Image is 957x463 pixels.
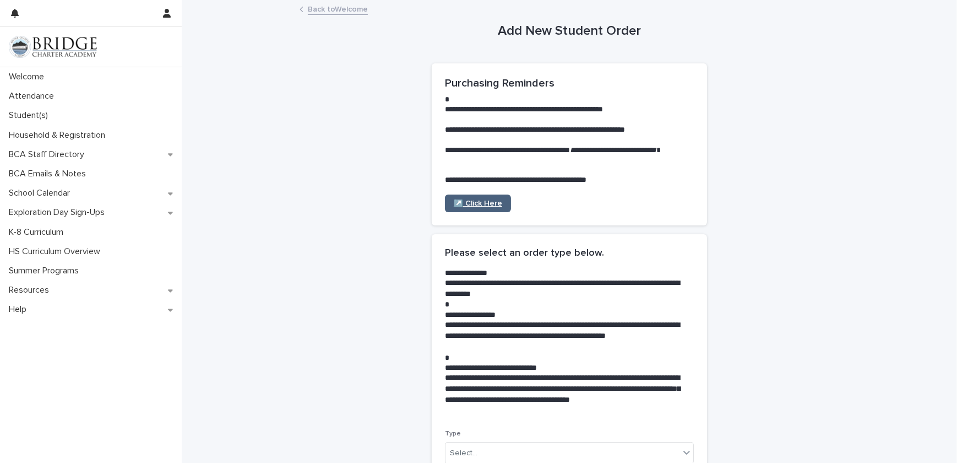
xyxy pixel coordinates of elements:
[445,247,604,260] h2: Please select an order type below.
[450,448,477,459] div: Select...
[4,285,58,295] p: Resources
[454,200,502,207] span: ↗️ Click Here
[4,188,79,198] p: School Calendar
[4,149,93,160] p: BCA Staff Directory
[308,2,368,15] a: Back toWelcome
[4,246,109,257] p: HS Curriculum Overview
[4,207,113,218] p: Exploration Day Sign-Ups
[4,72,53,82] p: Welcome
[445,77,694,90] h2: Purchasing Reminders
[432,23,707,39] h1: Add New Student Order
[4,110,57,121] p: Student(s)
[4,304,35,315] p: Help
[4,91,63,101] p: Attendance
[4,227,72,238] p: K-8 Curriculum
[9,36,97,58] img: V1C1m3IdTEidaUdm9Hs0
[4,169,95,179] p: BCA Emails & Notes
[4,266,88,276] p: Summer Programs
[445,195,511,212] a: ↗️ Click Here
[445,430,461,437] span: Type
[4,130,114,141] p: Household & Registration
